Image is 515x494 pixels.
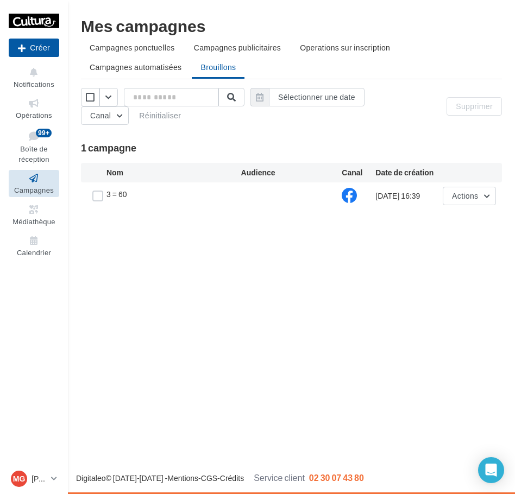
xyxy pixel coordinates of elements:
[9,468,59,489] a: MG [PERSON_NAME]
[269,88,365,106] button: Sélectionner une date
[18,144,49,163] span: Boîte de réception
[9,170,59,197] a: Campagnes
[254,472,305,483] span: Service client
[478,457,504,483] div: Open Intercom Messenger
[9,201,59,228] a: Médiathèque
[9,39,59,57] button: Créer
[241,167,342,178] div: Audience
[167,473,198,483] a: Mentions
[9,95,59,122] a: Opérations
[250,88,365,106] button: Sélectionner une date
[194,43,281,52] span: Campagnes publicitaires
[32,473,47,484] p: [PERSON_NAME]
[76,473,364,483] span: © [DATE]-[DATE] - - -
[13,473,26,484] span: MG
[36,129,52,137] div: 99+
[452,191,478,200] span: Actions
[447,97,502,116] button: Supprimer
[81,106,129,125] button: Canal
[14,80,54,88] span: Notifications
[9,126,59,166] a: Boîte de réception99+
[81,142,136,154] span: 1 campagne
[106,189,127,199] span: 3 = 60
[90,62,181,72] span: Campagnes automatisées
[9,232,59,259] a: Calendrier
[300,43,390,52] span: Operations sur inscription
[375,191,443,201] div: [DATE] 16:39
[9,39,59,57] div: Nouvelle campagne
[135,109,185,122] button: Réinitialiser
[90,43,175,52] span: Campagnes ponctuelles
[375,167,443,178] div: Date de création
[17,248,51,257] span: Calendrier
[81,17,502,34] div: Mes campagnes
[9,64,59,91] button: Notifications
[16,111,52,119] span: Opérations
[309,472,364,483] span: 02 30 07 43 80
[220,473,244,483] a: Crédits
[76,473,105,483] a: Digitaleo
[12,217,55,226] span: Médiathèque
[201,473,217,483] a: CGS
[14,186,54,194] span: Campagnes
[106,167,241,178] div: Nom
[443,187,496,205] button: Actions
[342,167,375,178] div: Canal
